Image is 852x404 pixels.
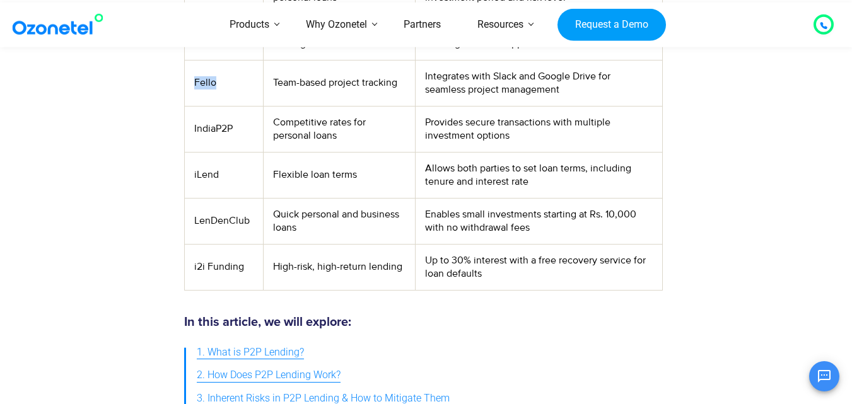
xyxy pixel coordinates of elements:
button: Open chat [809,361,839,391]
a: Request a Demo [557,8,665,41]
td: Provides secure transactions with multiple investment options [416,106,662,152]
td: i2i Funding [184,244,263,290]
td: IndiaP2P [184,106,263,152]
td: Enables small investments starting at Rs. 10,000 with no withdrawal fees [416,198,662,244]
a: Products [211,3,288,47]
a: 2. How Does P2P Lending Work? [197,364,341,387]
span: 1. What is P2P Lending? [197,343,304,362]
h5: In this article, we will explore: [184,316,663,328]
td: High-risk, high-return lending [264,244,416,290]
a: Partners [385,3,459,47]
td: Flexible loan terms [264,152,416,198]
a: 1. What is P2P Lending? [197,341,304,364]
td: iLend [184,152,263,198]
td: Up to 30% interest with a free recovery service for loan defaults [416,244,662,290]
td: Allows both parties to set loan terms, including tenure and interest rate [416,152,662,198]
span: 2. How Does P2P Lending Work? [197,366,341,384]
td: Fello [184,60,263,106]
td: Team-based project tracking [264,60,416,106]
a: Resources [459,3,542,47]
a: Why Ozonetel [288,3,385,47]
td: Quick personal and business loans [264,198,416,244]
td: LenDenClub [184,198,263,244]
td: Competitive rates for personal loans [264,106,416,152]
td: Integrates with Slack and Google Drive for seamless project management [416,60,662,106]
